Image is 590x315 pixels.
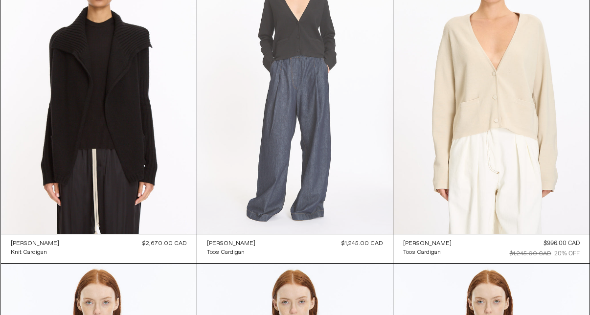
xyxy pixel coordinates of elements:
[403,248,441,257] div: Toos Cardigan
[11,248,59,257] a: Knit Cardigan
[403,248,452,257] a: Toos Cardigan
[403,240,452,248] div: [PERSON_NAME]
[510,249,551,258] div: $1,245.00 CAD
[554,249,580,258] div: 20% OFF
[207,240,255,248] div: [PERSON_NAME]
[207,239,255,248] a: [PERSON_NAME]
[207,248,245,257] div: Toos Cardigan
[403,239,452,248] a: [PERSON_NAME]
[544,239,580,248] div: $996.00 CAD
[207,248,255,257] a: Toos Cardigan
[341,239,383,248] div: $1,245.00 CAD
[11,240,59,248] div: [PERSON_NAME]
[11,248,47,257] div: Knit Cardigan
[11,239,59,248] a: [PERSON_NAME]
[142,239,187,248] div: $2,670.00 CAD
